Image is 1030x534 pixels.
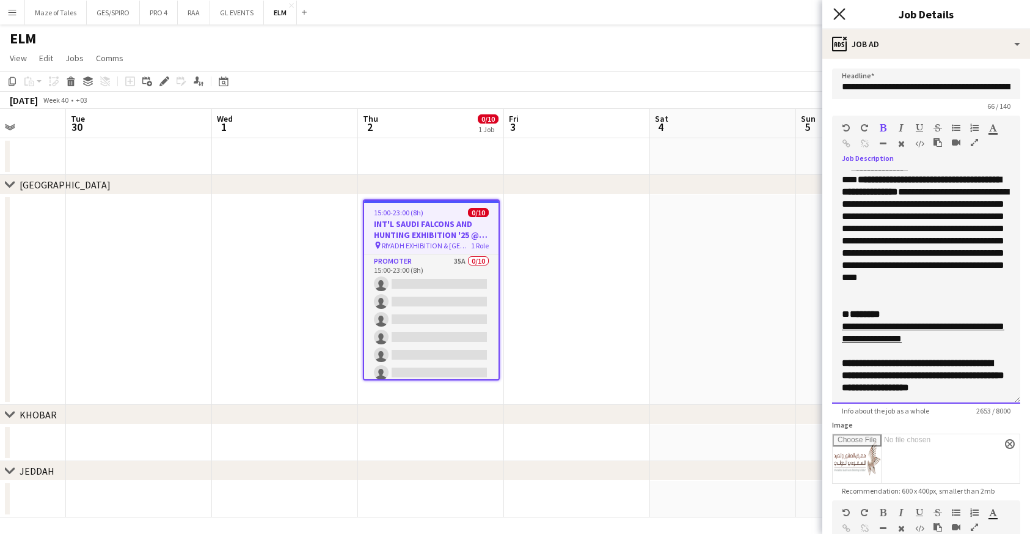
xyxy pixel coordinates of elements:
app-card-role: Promoter35A0/1015:00-23:00 (8h) [364,254,499,456]
button: Ordered List [970,508,979,517]
button: GES/SPIRO [87,1,140,24]
span: 1 [215,120,233,134]
button: Fullscreen [970,138,979,147]
button: Maze of Tales [25,1,87,24]
button: Ordered List [970,123,979,133]
span: Comms [96,53,123,64]
button: Clear Formatting [897,139,905,149]
span: 3 [507,120,519,134]
button: Underline [915,508,924,517]
button: Redo [860,508,869,517]
button: Underline [915,123,924,133]
button: Unordered List [952,123,960,133]
a: Comms [91,50,128,66]
button: Undo [842,508,850,517]
button: PRO 4 [140,1,178,24]
button: Text Color [988,508,997,517]
span: 30 [69,120,85,134]
button: Clear Formatting [897,524,905,533]
span: View [10,53,27,64]
span: 15:00-23:00 (8h) [374,208,423,217]
button: Italic [897,123,905,133]
div: 1 Job [478,125,498,134]
h3: INT'L SAUDI FALCONS AND HUNTING EXHIBITION '25 @ [GEOGRAPHIC_DATA] - [GEOGRAPHIC_DATA] [364,218,499,240]
button: Bold [878,123,887,133]
button: Redo [860,123,869,133]
span: Jobs [65,53,84,64]
span: 0/10 [468,208,489,217]
span: 1 Role [471,241,489,250]
span: 66 / 140 [977,102,1020,111]
span: Info about the job as a whole [832,406,939,415]
button: HTML Code [915,139,924,149]
button: Strikethrough [933,508,942,517]
span: Wed [217,113,233,124]
button: HTML Code [915,524,924,533]
h3: Job Details [822,6,1030,22]
span: 4 [653,120,668,134]
span: Tue [71,113,85,124]
button: ELM [264,1,297,24]
button: Unordered List [952,508,960,517]
span: Sat [655,113,668,124]
span: Thu [363,113,378,124]
h1: ELM [10,29,36,48]
button: Text Color [988,123,997,133]
button: GL EVENTS [210,1,264,24]
button: Insert video [952,138,960,147]
button: Horizontal Line [878,524,887,533]
button: Strikethrough [933,123,942,133]
span: 5 [799,120,816,134]
button: Paste as plain text [933,138,942,147]
span: Recommendation: 600 x 400px, smaller than 2mb [832,486,1004,495]
div: +03 [76,95,87,105]
button: Italic [897,508,905,517]
div: KHOBAR [20,409,57,421]
div: [DATE] [10,94,38,106]
a: View [5,50,32,66]
span: RIYADH EXHIBITION & [GEOGRAPHIC_DATA] - [GEOGRAPHIC_DATA] [382,241,471,250]
a: Jobs [60,50,89,66]
button: RAA [178,1,210,24]
span: 2653 / 8000 [966,406,1020,415]
span: 0/10 [478,114,499,124]
span: Sun [801,113,816,124]
span: Week 40 [40,95,71,105]
span: Fri [509,113,519,124]
button: Fullscreen [970,522,979,532]
span: 2 [361,120,378,134]
div: JEDDAH [20,465,54,477]
button: Paste as plain text [933,522,942,532]
app-job-card: 15:00-23:00 (8h)0/10INT'L SAUDI FALCONS AND HUNTING EXHIBITION '25 @ [GEOGRAPHIC_DATA] - [GEOGRAP... [363,199,500,380]
div: Job Ad [822,29,1030,59]
span: Edit [39,53,53,64]
button: Undo [842,123,850,133]
button: Bold [878,508,887,517]
button: Horizontal Line [878,139,887,149]
a: Edit [34,50,58,66]
div: [GEOGRAPHIC_DATA] [20,179,111,191]
button: Insert video [952,522,960,532]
